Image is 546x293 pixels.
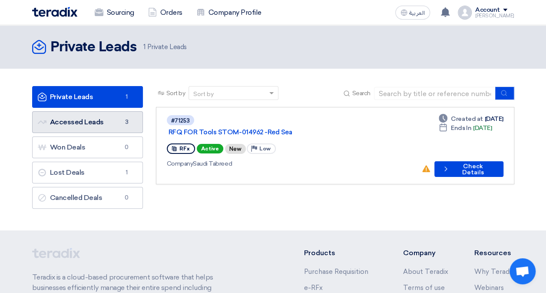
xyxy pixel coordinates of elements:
a: Why Teradix [474,268,514,276]
div: Account [475,7,500,14]
span: العربية [409,10,425,16]
a: RFQ FOR Tools STOM-014962 -Red Sea [169,128,386,136]
div: #71253 [171,118,190,123]
a: Company Profile [189,3,268,22]
img: profile_test.png [458,6,472,20]
div: Sort by [193,90,214,99]
span: Sort by [166,89,185,98]
span: 0 [122,143,132,152]
a: Lost Deals1 [32,162,143,183]
a: Terms of use [403,284,445,292]
span: RFx [179,146,190,152]
button: العربية [395,6,430,20]
a: Won Deals0 [32,137,143,158]
span: 1 [143,43,146,51]
a: Orders [141,3,189,22]
a: Open chat [510,258,536,284]
input: Search by title or reference number [374,87,496,100]
span: Search [352,89,370,98]
a: Private Leads1 [32,86,143,108]
span: Ends In [451,123,471,133]
a: Accessed Leads3 [32,111,143,133]
span: Company [167,160,193,167]
button: Check Details [434,161,503,177]
a: About Teradix [403,268,448,276]
div: [DATE] [439,123,492,133]
span: Low [259,146,271,152]
li: Company [403,248,448,258]
span: 1 [122,93,132,101]
h2: Private Leads [50,39,137,56]
span: Private Leads [143,42,186,52]
div: [PERSON_NAME] [475,13,514,18]
a: Cancelled Deals0 [32,187,143,209]
a: Purchase Requisition [304,268,368,276]
div: [DATE] [439,114,503,123]
span: 1 [122,168,132,177]
div: Saudi Tabreed [167,159,414,168]
a: Webinars [474,284,504,292]
a: Sourcing [88,3,141,22]
li: Products [304,248,377,258]
span: 0 [122,193,132,202]
span: Created at [451,114,483,123]
span: Active [197,144,223,153]
a: e-RFx [304,284,322,292]
div: New [225,144,246,154]
span: 3 [122,118,132,127]
li: Resources [474,248,514,258]
img: Teradix logo [32,7,77,17]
